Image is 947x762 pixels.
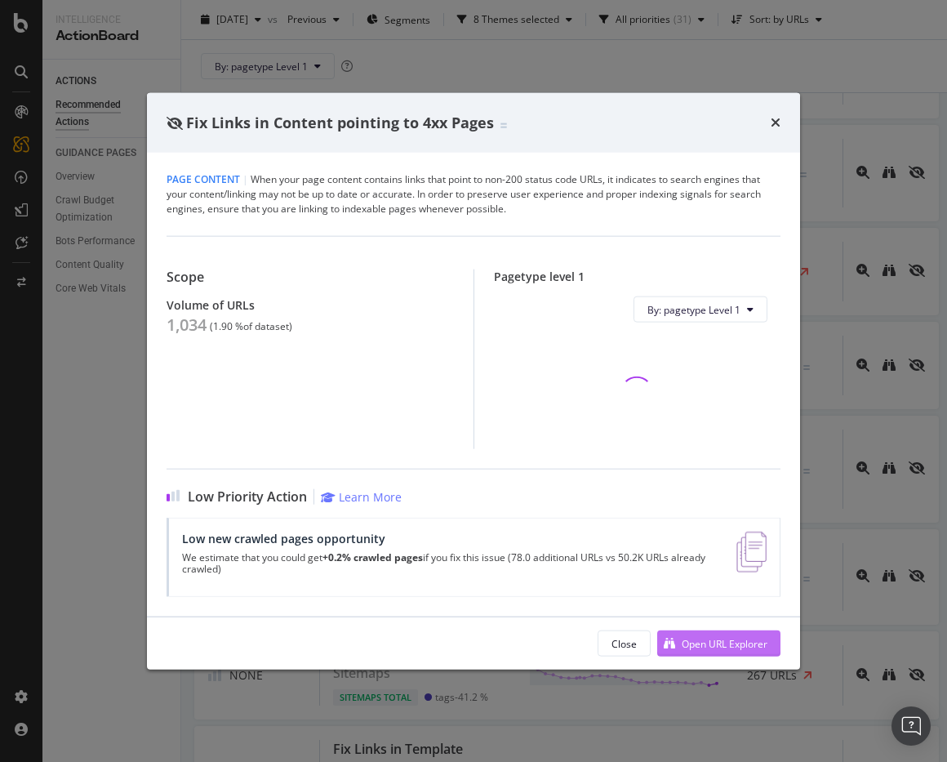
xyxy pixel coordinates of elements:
div: eye-slash [167,116,183,129]
img: e5DMFwAAAABJRU5ErkJggg== [736,532,767,573]
span: By: pagetype Level 1 [647,302,740,316]
span: Low Priority Action [188,489,307,505]
div: times [771,112,780,133]
button: Open URL Explorer [657,631,780,657]
div: When your page content contains links that point to non-200 status code URLs, it indicates to sea... [167,172,780,216]
div: Open URL Explorer [682,636,767,650]
div: 1,034 [167,315,207,335]
button: Close [598,631,651,657]
p: We estimate that you could get if you fix this issue (78.0 additional URLs vs 50.2K URLs already ... [182,552,717,575]
div: Volume of URLs [167,298,454,312]
div: modal [147,92,800,670]
span: Page Content [167,172,240,186]
a: Learn More [321,489,402,505]
div: ( 1.90 % of dataset ) [210,321,292,332]
span: Fix Links in Content pointing to 4xx Pages [186,112,494,131]
div: Low new crawled pages opportunity [182,532,717,546]
div: Pagetype level 1 [494,270,781,283]
button: By: pagetype Level 1 [634,296,767,323]
div: Open Intercom Messenger [891,706,931,746]
div: Close [611,636,637,650]
strong: +0.2% crawled pages [322,550,423,564]
div: Learn More [339,489,402,505]
img: Equal [500,123,507,127]
span: | [242,172,248,186]
div: Scope [167,270,454,285]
